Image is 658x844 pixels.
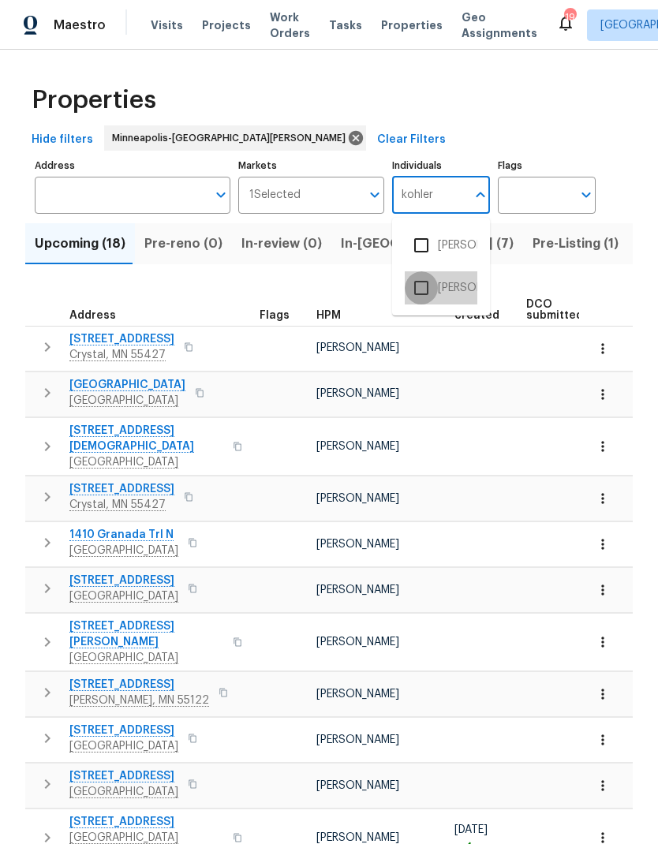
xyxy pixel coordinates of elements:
span: [PERSON_NAME] [316,734,399,745]
span: Address [69,310,116,321]
span: Minneapolis-[GEOGRAPHIC_DATA][PERSON_NAME] [112,130,352,146]
span: Maestro [54,17,106,33]
span: [PERSON_NAME] [316,832,399,843]
button: Open [210,184,232,206]
label: Individuals [392,161,490,170]
span: Clear Filters [377,130,446,150]
label: Markets [238,161,385,170]
span: Pre-Listing (1) [533,233,619,255]
span: [PERSON_NAME] [316,539,399,550]
span: Geo Assignments [462,9,537,41]
button: Open [575,184,597,206]
span: 1 Selected [249,189,301,202]
span: Flags [260,310,290,321]
div: Minneapolis-[GEOGRAPHIC_DATA][PERSON_NAME] [104,125,366,151]
span: Visits [151,17,183,33]
span: Tasks [329,20,362,31]
span: Upcoming (18) [35,233,125,255]
li: [PERSON_NAME] [405,229,477,262]
span: Pre-reno (0) [144,233,222,255]
span: [PERSON_NAME] [316,441,399,452]
span: In-[GEOGRAPHIC_DATA] (7) [341,233,514,255]
span: [PERSON_NAME] [316,493,399,504]
button: Hide filters [25,125,99,155]
span: DCO submitted [526,299,583,321]
label: Flags [498,161,596,170]
span: In-review (0) [241,233,322,255]
span: [PERSON_NAME] [316,388,399,399]
span: Properties [381,17,443,33]
span: HPM [316,310,341,321]
button: Open [364,184,386,206]
li: [PERSON_NAME] [405,271,477,304]
span: [PERSON_NAME] [316,637,399,648]
label: Address [35,161,230,170]
span: [DATE] [454,824,488,835]
span: [PERSON_NAME] [316,342,399,353]
span: [PERSON_NAME] [316,584,399,596]
button: Clear Filters [371,125,452,155]
span: Work Orders [270,9,310,41]
span: Projects [202,17,251,33]
input: Search ... [392,177,466,214]
span: Properties [32,92,156,108]
span: [PERSON_NAME] [316,689,399,700]
div: 19 [564,9,575,25]
span: Hide filters [32,130,93,150]
button: Close [469,184,492,206]
span: [PERSON_NAME] [316,780,399,791]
